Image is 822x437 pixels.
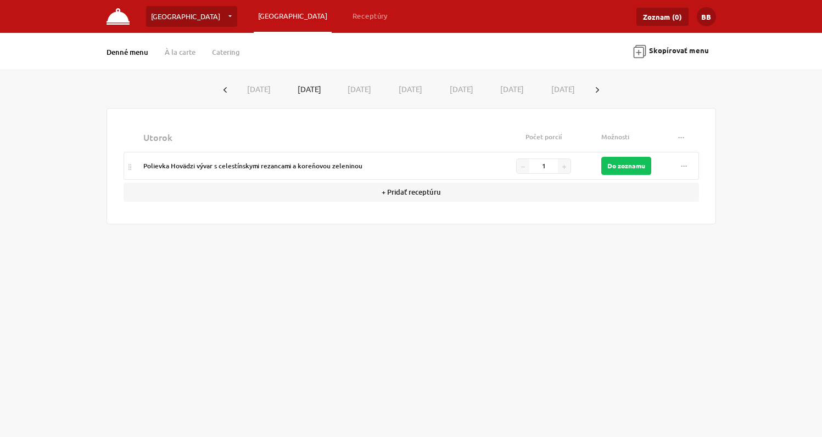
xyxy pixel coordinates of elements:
[348,6,392,26] a: Receptúry
[254,6,332,26] a: [GEOGRAPHIC_DATA]
[626,39,716,64] button: Skopírovať menu
[143,161,487,171] div: Polievka Hovädzi vývar s celestínskymi rezancami a koreňovou zeleninou
[636,8,689,26] a: Zoznam (0)
[146,6,237,27] a: [GEOGRAPHIC_DATA]
[674,158,694,173] button: ...
[385,79,436,99] button: [DATE]
[234,79,285,99] button: [DATE]
[538,79,589,99] button: [DATE]
[107,47,148,57] a: Denné menu
[672,130,691,145] button: ...
[284,80,334,99] button: [DATE]
[334,79,385,99] button: [DATE]
[601,132,663,142] div: Možnosti
[139,125,491,149] th: Name
[495,132,592,142] div: Počet porcií
[107,8,130,25] img: FUDOMA
[165,47,195,57] a: À la carte
[124,183,699,202] button: + Pridať receptúru
[124,125,139,149] th: Dragndrop
[487,79,538,99] button: [DATE]
[601,157,651,175] button: Do zoznamu
[667,125,699,149] th: Actions
[681,160,687,168] span: ...
[436,79,487,99] button: [DATE]
[212,47,240,57] a: Catering
[697,7,716,26] button: BB
[678,131,685,139] span: ...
